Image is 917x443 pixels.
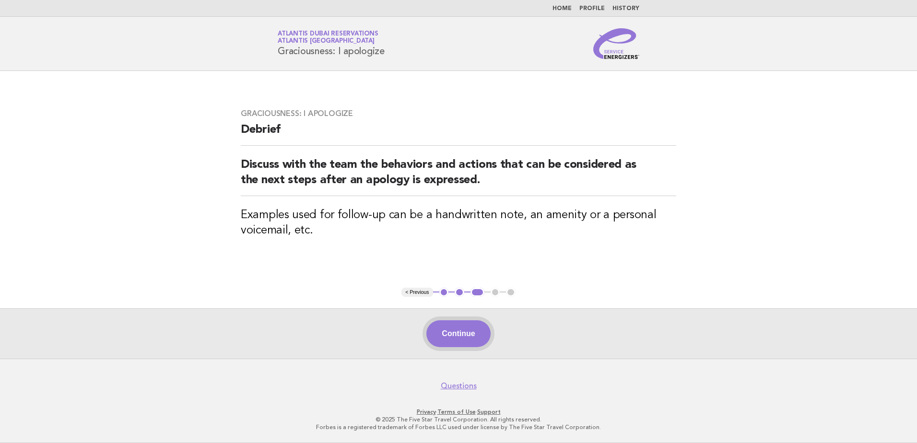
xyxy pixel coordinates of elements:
[593,28,639,59] img: Service Energizers
[612,6,639,12] a: History
[241,109,676,118] h3: Graciousness: I apologize
[426,320,490,347] button: Continue
[165,408,752,416] p: · ·
[278,31,385,56] h1: Graciousness: I apologize
[579,6,605,12] a: Profile
[278,31,378,44] a: Atlantis Dubai ReservationsAtlantis [GEOGRAPHIC_DATA]
[241,122,676,146] h2: Debrief
[241,208,676,238] h3: Examples used for follow-up can be a handwritten note, an amenity or a personal voicemail, etc.
[553,6,572,12] a: Home
[470,288,484,297] button: 3
[278,38,375,45] span: Atlantis [GEOGRAPHIC_DATA]
[241,157,676,196] h2: Discuss with the team the behaviors and actions that can be considered as the next steps after an...
[165,416,752,423] p: © 2025 The Five Star Travel Corporation. All rights reserved.
[455,288,464,297] button: 2
[439,288,449,297] button: 1
[417,408,436,415] a: Privacy
[165,423,752,431] p: Forbes is a registered trademark of Forbes LLC used under license by The Five Star Travel Corpora...
[441,381,477,391] a: Questions
[401,288,433,297] button: < Previous
[477,408,501,415] a: Support
[437,408,476,415] a: Terms of Use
